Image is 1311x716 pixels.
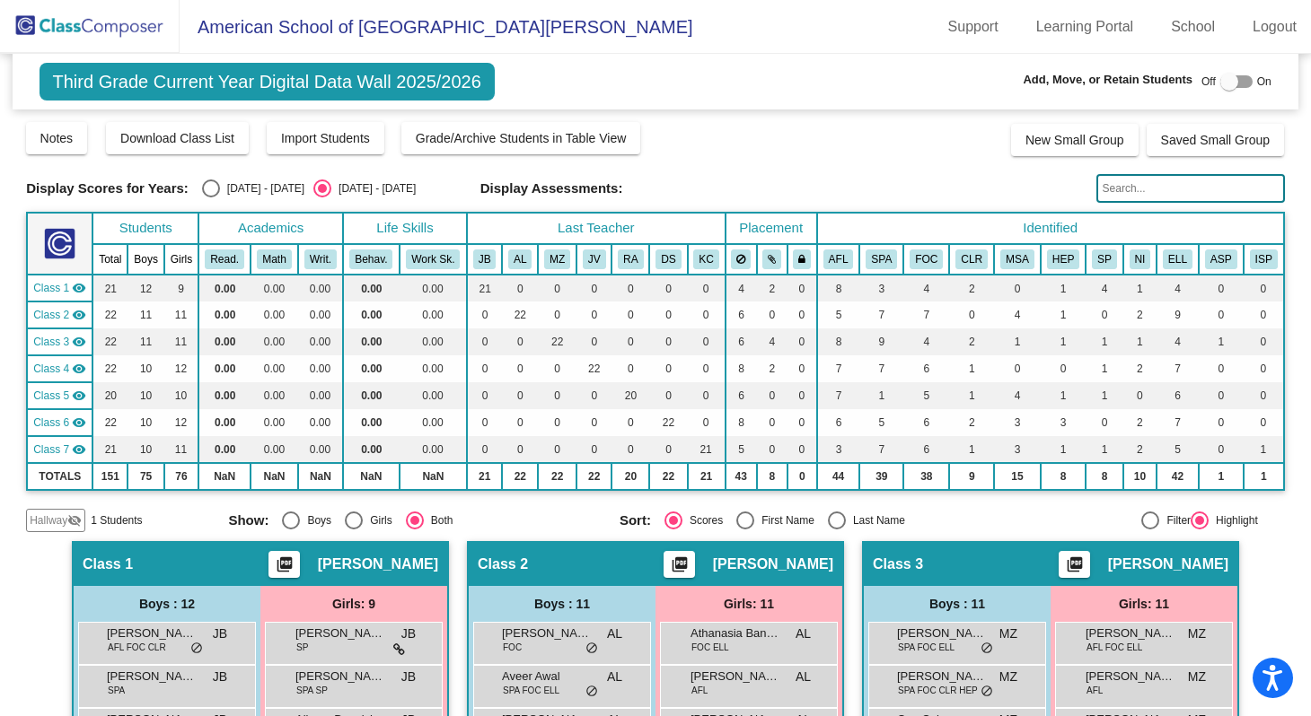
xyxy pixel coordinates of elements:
[27,275,92,301] td: Jaimee Banks - No Class Name
[467,244,502,275] th: Jaimee Banks
[1023,71,1192,89] span: Add, Move, or Retain Students
[859,275,903,301] td: 3
[612,244,649,275] th: Renee Almy
[612,436,649,463] td: 0
[251,301,298,328] td: 0.00
[33,334,69,350] span: Class 3
[649,409,687,436] td: 22
[817,213,1284,244] th: Identified
[400,436,467,463] td: 0.00
[502,244,538,275] th: Annmarie Lewis
[1199,409,1244,436] td: 0
[298,409,343,436] td: 0.00
[817,436,860,463] td: 3
[198,275,251,301] td: 0.00
[1157,382,1199,409] td: 6
[343,328,400,355] td: 0.00
[787,409,817,436] td: 0
[757,409,787,436] td: 0
[910,249,943,269] button: FOC
[1238,13,1311,41] a: Logout
[866,249,897,269] button: SPA
[92,382,128,409] td: 20
[1163,249,1192,269] button: ELL
[618,249,643,269] button: RA
[817,355,860,382] td: 7
[304,249,337,269] button: Writ.
[817,382,860,409] td: 7
[1161,133,1270,147] span: Saved Small Group
[655,249,681,269] button: DS
[787,355,817,382] td: 0
[1041,244,1086,275] th: Parent requires High Energy
[688,355,726,382] td: 0
[688,409,726,436] td: 0
[40,63,495,100] span: Third Grade Current Year Digital Data Wall 2025/2026
[1123,301,1157,328] td: 2
[473,249,497,269] button: JB
[33,388,69,404] span: Class 5
[1041,275,1086,301] td: 1
[343,275,400,301] td: 0.00
[1086,382,1122,409] td: 1
[164,382,198,409] td: 10
[343,409,400,436] td: 0.00
[612,355,649,382] td: 0
[903,355,949,382] td: 6
[817,301,860,328] td: 5
[757,355,787,382] td: 2
[298,382,343,409] td: 0.00
[1086,244,1122,275] th: Parent is Staff Member
[1244,275,1284,301] td: 0
[1123,382,1157,409] td: 0
[1257,74,1271,90] span: On
[128,301,163,328] td: 11
[1130,249,1151,269] button: NI
[400,301,467,328] td: 0.00
[298,301,343,328] td: 0.00
[502,436,538,463] td: 0
[164,244,198,275] th: Girls
[72,281,86,295] mat-icon: visibility
[576,328,612,355] td: 0
[416,131,627,145] span: Grade/Archive Students in Table View
[949,275,994,301] td: 2
[1199,328,1244,355] td: 1
[27,301,92,328] td: Annmarie Lewis - No Class Name
[1041,355,1086,382] td: 0
[787,275,817,301] td: 0
[757,301,787,328] td: 0
[949,355,994,382] td: 1
[576,436,612,463] td: 0
[27,409,92,436] td: Daniele Smurthwaite - No Class Name
[994,382,1041,409] td: 4
[817,328,860,355] td: 8
[1244,301,1284,328] td: 0
[1022,13,1148,41] a: Learning Portal
[128,382,163,409] td: 10
[823,249,854,269] button: AFL
[903,328,949,355] td: 4
[202,179,416,197] mat-radio-group: Select an option
[726,213,817,244] th: Placement
[1041,409,1086,436] td: 3
[1086,355,1122,382] td: 1
[538,436,576,463] td: 0
[1092,249,1117,269] button: SP
[649,355,687,382] td: 0
[128,409,163,436] td: 10
[787,328,817,355] td: 0
[612,275,649,301] td: 0
[649,328,687,355] td: 0
[688,328,726,355] td: 0
[467,275,502,301] td: 21
[1041,328,1086,355] td: 1
[726,301,757,328] td: 6
[180,13,693,41] span: American School of [GEOGRAPHIC_DATA][PERSON_NAME]
[538,275,576,301] td: 0
[1250,249,1278,269] button: ISP
[1147,124,1284,156] button: Saved Small Group
[757,244,787,275] th: Keep with students
[859,355,903,382] td: 7
[612,409,649,436] td: 0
